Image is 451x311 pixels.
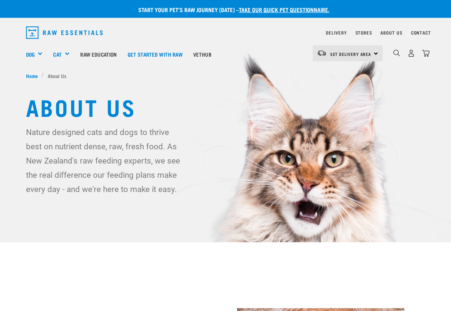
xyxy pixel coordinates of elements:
nav: breadcrumbs [26,72,425,79]
a: Delivery [326,31,347,34]
a: Vethub [188,40,217,68]
img: home-icon-1@2x.png [393,50,400,56]
a: Raw Education [75,40,122,68]
nav: dropdown navigation [20,24,431,42]
img: Raw Essentials Logo [26,26,103,39]
h1: About Us [26,94,425,119]
a: Get started with Raw [122,40,188,68]
span: Set Delivery Area [330,53,371,55]
a: take our quick pet questionnaire. [239,8,329,11]
a: Contact [411,31,431,34]
img: user.png [408,50,415,57]
p: Nature designed cats and dogs to thrive best on nutrient dense, raw, fresh food. As New Zealand's... [26,125,186,196]
a: Home [26,72,42,79]
img: van-moving.png [317,50,327,56]
a: Dog [26,50,35,58]
a: About Us [380,31,402,34]
img: home-icon@2x.png [422,50,430,57]
span: Home [26,72,38,79]
a: Stores [355,31,372,34]
a: Cat [53,50,61,58]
